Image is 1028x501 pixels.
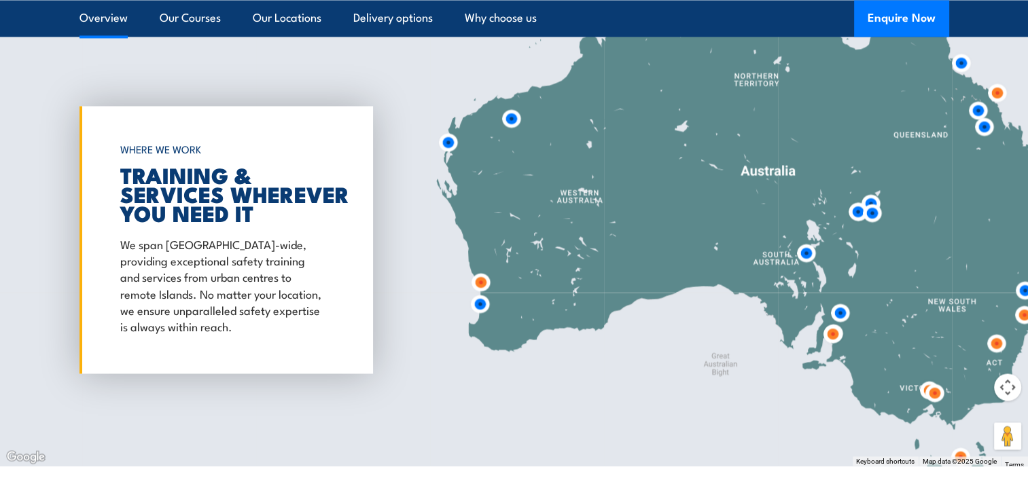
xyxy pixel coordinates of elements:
a: Terms (opens in new tab) [1005,460,1024,468]
h6: WHERE WE WORK [120,137,325,162]
p: We span [GEOGRAPHIC_DATA]-wide, providing exceptional safety training and services from urban cen... [120,236,325,333]
span: Map data ©2025 Google [923,457,997,464]
a: Open this area in Google Maps (opens a new window) [3,448,48,466]
button: Drag Pegman onto the map to open Street View [994,422,1021,449]
img: Google [3,448,48,466]
button: Map camera controls [994,373,1021,401]
h2: TRAINING & SERVICES WHEREVER YOU NEED IT [120,165,325,222]
button: Keyboard shortcuts [856,456,915,466]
